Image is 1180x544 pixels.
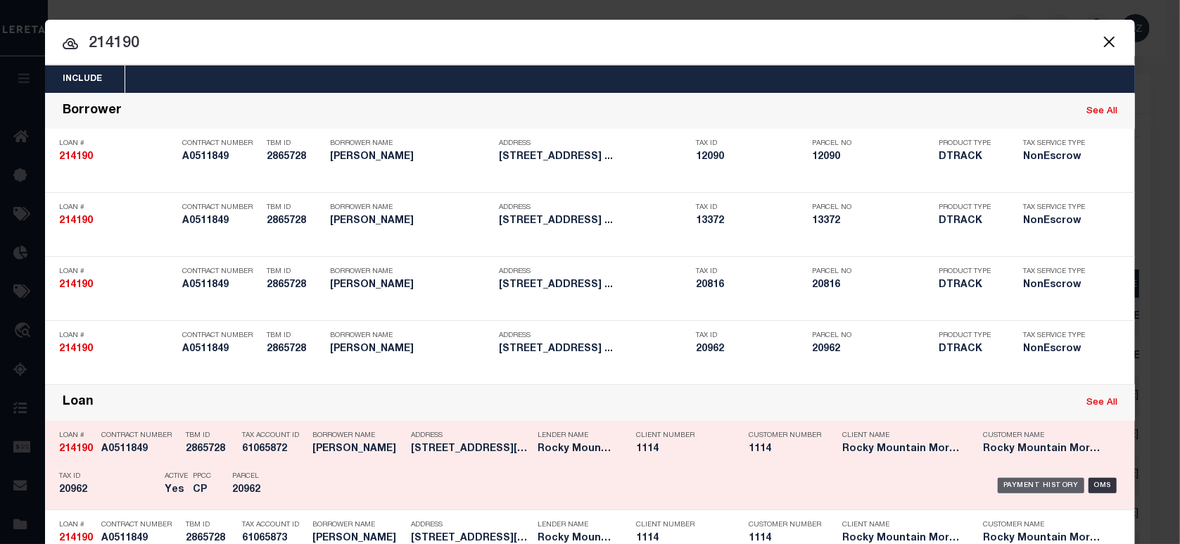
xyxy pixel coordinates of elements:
p: Tax ID [696,139,805,148]
p: Contract Number [182,267,260,276]
p: Tax ID [696,267,805,276]
h5: 214190 [59,215,175,227]
p: Loan # [59,431,94,440]
p: Borrower Name [312,431,404,440]
p: Parcel No [812,331,932,340]
button: Close [1100,32,1118,51]
p: Address [499,139,689,148]
p: Address [411,431,531,440]
h5: RONALD COSTA [312,443,404,455]
p: Client Number [636,431,728,440]
div: OMS [1089,478,1117,493]
div: Loan [63,395,94,411]
input: Start typing... [45,32,1135,56]
p: Lender Name [538,431,615,440]
p: Lender Name [538,521,615,529]
p: Contract Number [182,331,260,340]
h5: Rocky Mountain Mortgage Company [538,443,615,455]
p: Client Name [842,521,962,529]
h5: 1114 [636,443,728,455]
p: Tax Service Type [1023,331,1093,340]
strong: 214190 [59,444,93,454]
p: Product Type [939,331,1002,340]
p: TBM ID [267,331,323,340]
h5: 2865728 [186,443,235,455]
h5: NonEscrow [1023,279,1093,291]
p: Loan # [59,139,175,148]
p: Loan # [59,331,175,340]
p: Client Number [636,521,728,529]
p: Contract Number [182,139,260,148]
strong: 214190 [59,152,93,162]
h5: RONALD D COSTA [330,151,492,163]
p: Address [411,521,531,529]
h5: RONALD D COSTA [330,215,492,227]
p: Parcel [232,472,296,481]
h5: DTRACK [939,151,1002,163]
p: Loan # [59,203,175,212]
h5: 20962 [59,484,158,496]
p: Client Name [842,431,962,440]
h5: 7970 SAN MATEO RD SE DEMING NM ... [499,215,689,227]
p: TBM ID [267,139,323,148]
h5: RONALD D COSTA [330,279,492,291]
h5: DTRACK [939,215,1002,227]
strong: 214190 [59,280,93,290]
p: Address [499,331,689,340]
h5: A0511849 [182,279,260,291]
h5: 13372 [812,215,932,227]
p: Tax ID [696,331,805,340]
p: Loan # [59,521,94,529]
h5: CP [193,484,211,496]
p: PPCC [193,472,211,481]
h5: DTRACK [939,279,1002,291]
p: Borrower Name [330,139,492,148]
p: TBM ID [186,521,235,529]
p: Tax Service Type [1023,267,1093,276]
h5: 20816 [696,279,805,291]
strong: 214190 [59,216,93,226]
p: Customer Name [983,521,1103,529]
p: Contract Number [101,521,179,529]
h5: 7970 SAN MATEO ROAD SE DEMING N... [411,443,531,455]
button: Include [45,65,120,93]
h5: 7970 SAN MATEO RD SE DEMING NM ... [499,279,689,291]
a: See All [1086,398,1117,407]
p: Borrower Name [330,331,492,340]
h5: 214190 [59,151,175,163]
h5: Rocky Mountain Mortgage Company [842,443,962,455]
h5: 214190 [59,443,94,455]
h5: 20962 [696,343,805,355]
p: Borrower Name [330,203,492,212]
h5: 13372 [696,215,805,227]
h5: DTRACK [939,343,1002,355]
p: TBM ID [186,431,235,440]
h5: NonEscrow [1023,151,1093,163]
p: Loan # [59,267,175,276]
h5: A0511849 [182,215,260,227]
p: Parcel No [812,139,932,148]
h5: 2865728 [267,343,323,355]
h5: 61065872 [242,443,305,455]
h5: NonEscrow [1023,343,1093,355]
h5: A0511849 [182,151,260,163]
p: Tax Service Type [1023,139,1093,148]
p: Borrower Name [312,521,404,529]
h5: RONALD D COSTA [330,343,492,355]
h5: A0511849 [101,443,179,455]
p: Tax ID [59,472,158,481]
p: Customer Number [749,521,821,529]
h5: Yes [165,484,186,496]
p: Contract Number [182,203,260,212]
p: Customer Name [983,431,1103,440]
h5: 12090 [696,151,805,163]
p: Product Type [939,203,1002,212]
p: Contract Number [101,431,179,440]
p: Address [499,203,689,212]
p: Active [165,472,188,481]
h5: 7970 SAN MATEO RD SE DEMING NM ... [499,151,689,163]
h5: 20962 [232,484,296,496]
h5: 20962 [812,343,932,355]
p: Tax ID [696,203,805,212]
h5: 12090 [812,151,932,163]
